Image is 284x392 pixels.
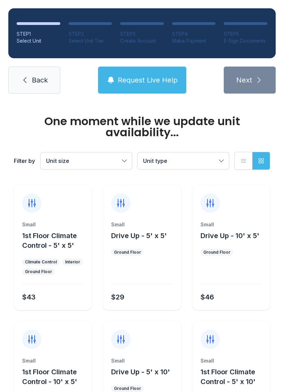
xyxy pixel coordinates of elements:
div: STEP 1 [17,31,60,37]
span: Next [236,75,252,85]
div: Ground Floor [203,250,230,255]
div: Select Unit [17,37,60,44]
div: Select Unit Tier [69,37,112,44]
span: 1st Floor Climate Control - 5' x 10' [201,368,256,386]
div: Climate Control [25,259,57,265]
div: Ground Floor [114,250,141,255]
button: 1st Floor Climate Control - 5' x 5' [22,231,89,250]
div: STEP 4 [172,31,216,37]
span: Drive Up - 10' x 5' [201,232,259,240]
div: Small [111,221,172,228]
div: Small [22,221,83,228]
div: $29 [111,292,124,302]
div: $43 [22,292,36,302]
div: Make Payment [172,37,216,44]
button: Unit size [41,153,132,169]
div: STEP 3 [120,31,164,37]
div: Create Account [120,37,164,44]
span: Back [32,75,48,85]
button: Drive Up - 5' x 10' [111,367,170,377]
div: Interior [65,259,80,265]
span: Unit type [143,157,167,164]
span: Request Live Help [118,75,178,85]
span: Drive Up - 5' x 5' [111,232,167,240]
div: Filter by [14,157,35,165]
div: Ground Floor [114,386,141,391]
div: Small [111,357,172,364]
div: E-Sign Documents [224,37,267,44]
span: Unit size [46,157,69,164]
div: STEP 5 [224,31,267,37]
div: Small [201,357,262,364]
span: 1st Floor Climate Control - 5' x 5' [22,232,77,250]
div: STEP 2 [69,31,112,37]
button: 1st Floor Climate Control - 5' x 10' [201,367,267,386]
span: Drive Up - 5' x 10' [111,368,170,376]
span: 1st Floor Climate Control - 10' x 5' [22,368,77,386]
div: One moment while we update unit availability... [14,116,270,138]
div: Small [22,357,83,364]
button: 1st Floor Climate Control - 10' x 5' [22,367,89,386]
div: Small [201,221,262,228]
div: Ground Floor [25,269,52,275]
button: Unit type [137,153,229,169]
div: $46 [201,292,214,302]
